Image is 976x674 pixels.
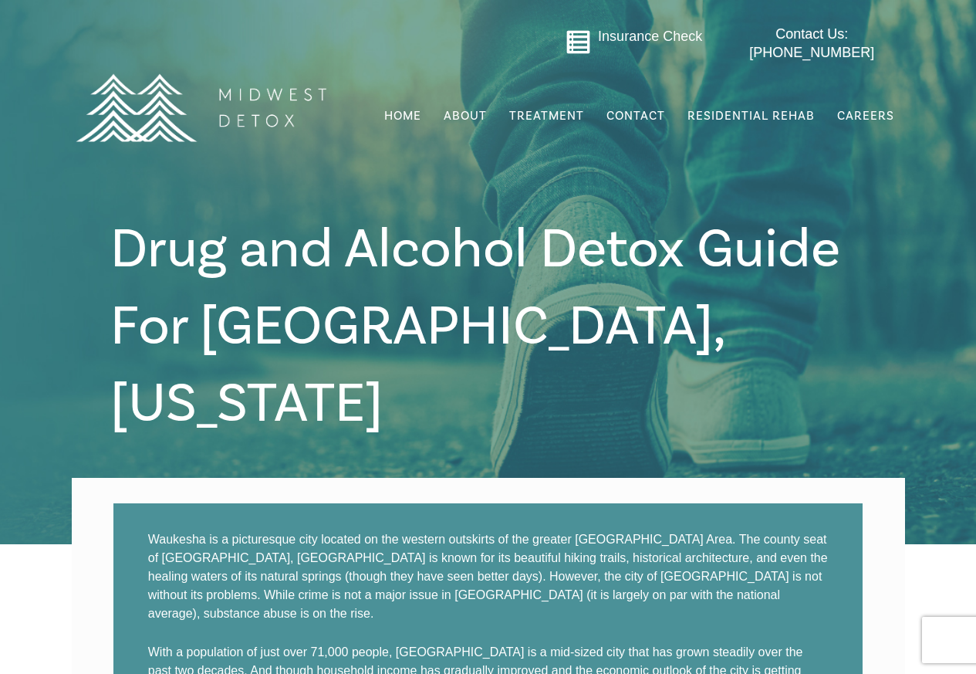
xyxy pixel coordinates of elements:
[598,29,702,44] a: Insurance Check
[508,101,586,130] a: Treatment
[66,40,336,175] img: MD Logo Horitzontal white-01 (1) (1)
[605,101,667,130] a: Contact
[836,101,896,130] a: Careers
[110,214,840,439] span: Drug and Alcohol Detox Guide For [GEOGRAPHIC_DATA], [US_STATE]
[509,110,584,122] span: Treatment
[606,110,665,122] span: Contact
[749,26,874,59] span: Contact Us: [PHONE_NUMBER]
[148,530,829,623] p: Waukesha is a picturesque city located on the western outskirts of the greater [GEOGRAPHIC_DATA] ...
[687,108,815,124] span: Residential Rehab
[837,108,894,124] span: Careers
[719,25,905,62] a: Contact Us: [PHONE_NUMBER]
[383,101,423,130] a: Home
[442,101,488,130] a: About
[686,101,816,130] a: Residential Rehab
[566,29,591,60] a: Go to midwestdetox.com/message-form-page/
[384,108,421,124] span: Home
[444,110,487,122] span: About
